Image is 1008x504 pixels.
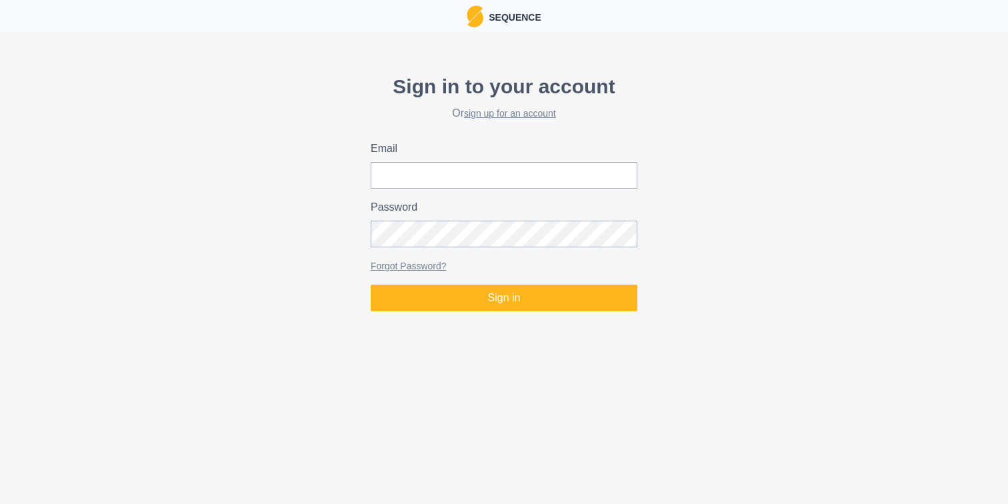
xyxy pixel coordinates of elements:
a: Forgot Password? [371,261,447,271]
h2: Or [371,107,637,119]
button: Sign in [371,285,637,311]
label: Email [371,141,629,157]
a: LogoSequence [467,5,541,27]
p: Sign in to your account [371,71,637,101]
label: Password [371,199,629,215]
img: Logo [467,5,483,27]
p: Sequence [483,8,541,25]
a: sign up for an account [464,108,556,119]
